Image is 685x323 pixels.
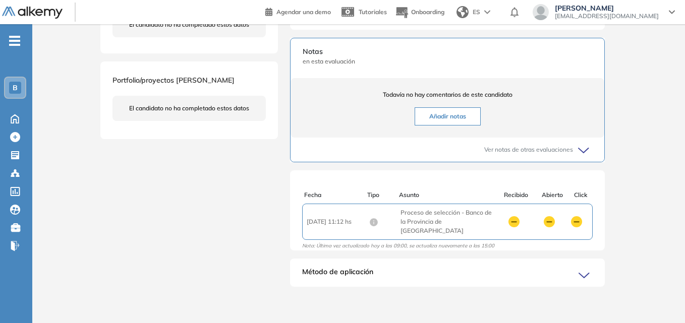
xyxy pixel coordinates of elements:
[302,242,494,253] span: Nota: Última vez actualizado hoy a las 09:00, se actualiza nuevamente a las 15:00
[635,275,685,323] iframe: Chat Widget
[303,90,592,99] span: Todavía no hay comentarios de este candidato
[9,40,20,42] i: -
[473,8,480,17] span: ES
[265,5,331,17] a: Agendar una demo
[568,190,593,200] div: Click
[276,8,331,16] span: Agendar una demo
[367,190,399,200] div: Tipo
[399,190,494,200] div: Asunto
[635,275,685,323] div: Widget de chat
[129,20,249,29] span: El candidato no ha completado estos datos
[112,76,235,85] span: Portfolio/proyectos [PERSON_NAME]
[13,84,18,92] span: B
[129,104,249,113] span: El candidato no ha completado estos datos
[401,208,494,235] span: Proceso de selección - Banco de la Provincia de [GEOGRAPHIC_DATA]
[395,2,444,23] button: Onboarding
[302,267,373,283] span: Método de aplicación
[307,217,369,226] span: [DATE] 11:12 hs
[484,145,573,154] span: Ver notas de otras evaluaciones
[303,46,592,57] span: Notas
[555,12,659,20] span: [EMAIL_ADDRESS][DOMAIN_NAME]
[456,6,469,18] img: world
[304,190,367,200] div: Fecha
[303,57,592,66] span: en esta evaluación
[555,4,659,12] span: [PERSON_NAME]
[496,190,536,200] div: Recibido
[359,8,387,16] span: Tutoriales
[415,107,481,125] button: Añadir notas
[536,190,568,200] div: Abierto
[2,7,63,19] img: Logo
[411,8,444,16] span: Onboarding
[484,10,490,14] img: arrow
